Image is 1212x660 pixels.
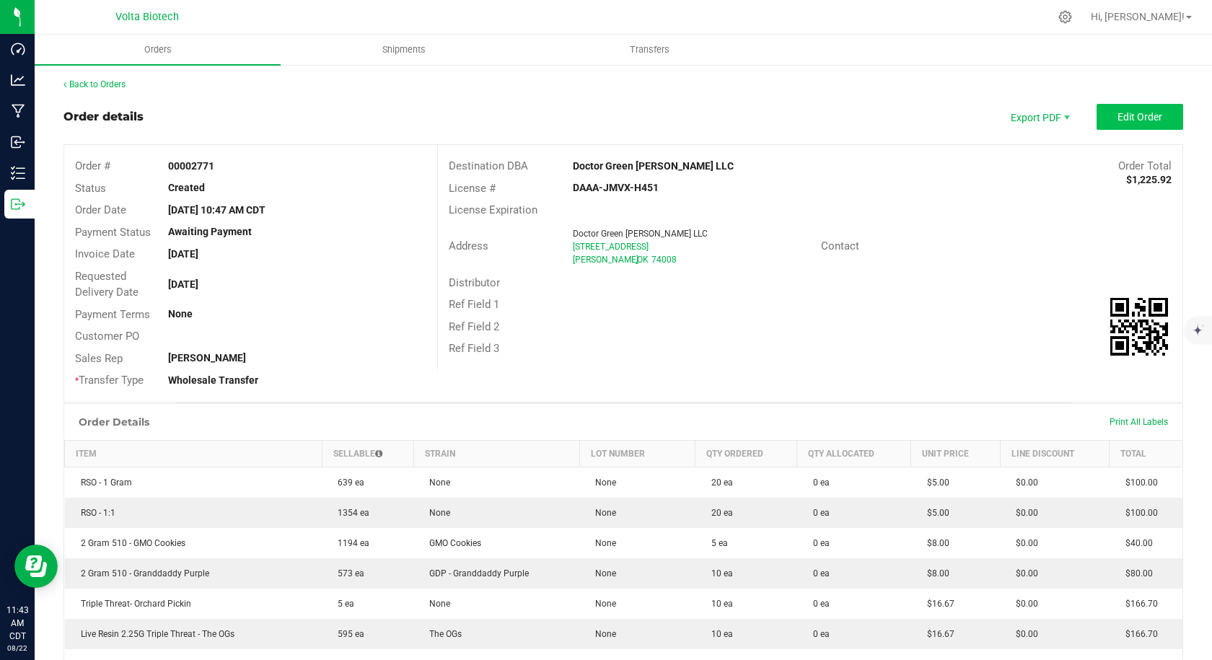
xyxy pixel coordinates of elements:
[75,352,123,365] span: Sales Rep
[75,374,144,387] span: Transfer Type
[330,568,364,578] span: 573 ea
[1009,508,1038,518] span: $0.00
[14,545,58,588] iframe: Resource center
[75,226,151,239] span: Payment Status
[168,308,193,320] strong: None
[695,440,797,467] th: Qty Ordered
[63,108,144,126] div: Order details
[920,629,954,639] span: $16.67
[79,416,149,428] h1: Order Details
[1009,629,1038,639] span: $0.00
[65,440,322,467] th: Item
[168,160,214,172] strong: 00002771
[449,203,537,216] span: License Expiration
[75,182,106,195] span: Status
[920,568,949,578] span: $8.00
[11,166,25,180] inline-svg: Inventory
[806,568,830,578] span: 0 ea
[1118,568,1153,578] span: $80.00
[704,538,728,548] span: 5 ea
[588,478,616,488] span: None
[1000,440,1109,467] th: Line Discount
[35,35,281,65] a: Orders
[75,308,150,321] span: Payment Terms
[168,248,198,260] strong: [DATE]
[449,159,528,172] span: Destination DBA
[806,478,830,488] span: 0 ea
[806,508,830,518] span: 0 ea
[74,478,132,488] span: RSO - 1 Gram
[1126,174,1172,185] strong: $1,225.92
[449,239,488,252] span: Address
[1097,104,1183,130] button: Edit Order
[74,599,191,609] span: Triple Threat- Orchard Pickin
[449,320,499,333] span: Ref Field 2
[413,440,579,467] th: Strain
[1117,111,1162,123] span: Edit Order
[704,599,733,609] span: 10 ea
[797,440,911,467] th: Qty Allocated
[704,629,733,639] span: 10 ea
[704,478,733,488] span: 20 ea
[330,538,369,548] span: 1194 ea
[75,159,110,172] span: Order #
[11,73,25,87] inline-svg: Analytics
[74,629,234,639] span: Live Resin 2.25G Triple Threat - The OGs
[651,255,677,265] span: 74008
[1110,440,1183,467] th: Total
[996,104,1082,130] li: Export PDF
[1110,298,1168,356] qrcode: 00002771
[11,42,25,56] inline-svg: Dashboard
[449,276,500,289] span: Distributor
[75,270,139,299] span: Requested Delivery Date
[422,568,529,578] span: GDP - Granddaddy Purple
[821,239,859,252] span: Contact
[75,330,139,343] span: Customer PO
[63,79,126,89] a: Back to Orders
[588,568,616,578] span: None
[636,255,637,265] span: ,
[6,643,28,654] p: 08/22
[6,604,28,643] p: 11:43 AM CDT
[573,242,649,252] span: [STREET_ADDRESS]
[422,508,450,518] span: None
[911,440,1000,467] th: Unit Price
[281,35,527,65] a: Shipments
[115,11,179,23] span: Volta Biotech
[11,104,25,118] inline-svg: Manufacturing
[704,508,733,518] span: 20 ea
[1009,599,1038,609] span: $0.00
[422,478,450,488] span: None
[330,599,354,609] span: 5 ea
[1009,538,1038,548] span: $0.00
[449,298,499,311] span: Ref Field 1
[449,182,496,195] span: License #
[74,508,115,518] span: RSO - 1:1
[1009,478,1038,488] span: $0.00
[168,204,265,216] strong: [DATE] 10:47 AM CDT
[1118,599,1158,609] span: $166.70
[422,538,481,548] span: GMO Cookies
[330,629,364,639] span: 595 ea
[1118,159,1172,172] span: Order Total
[330,508,369,518] span: 1354 ea
[588,599,616,609] span: None
[363,43,445,56] span: Shipments
[75,203,126,216] span: Order Date
[1009,568,1038,578] span: $0.00
[573,255,638,265] span: [PERSON_NAME]
[588,508,616,518] span: None
[920,478,949,488] span: $5.00
[806,599,830,609] span: 0 ea
[168,374,258,386] strong: Wholesale Transfer
[330,478,364,488] span: 639 ea
[579,440,695,467] th: Lot Number
[1091,11,1185,22] span: Hi, [PERSON_NAME]!
[1118,478,1158,488] span: $100.00
[168,352,246,364] strong: [PERSON_NAME]
[322,440,413,467] th: Sellable
[1056,10,1074,24] div: Manage settings
[125,43,191,56] span: Orders
[422,629,462,639] span: The OGs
